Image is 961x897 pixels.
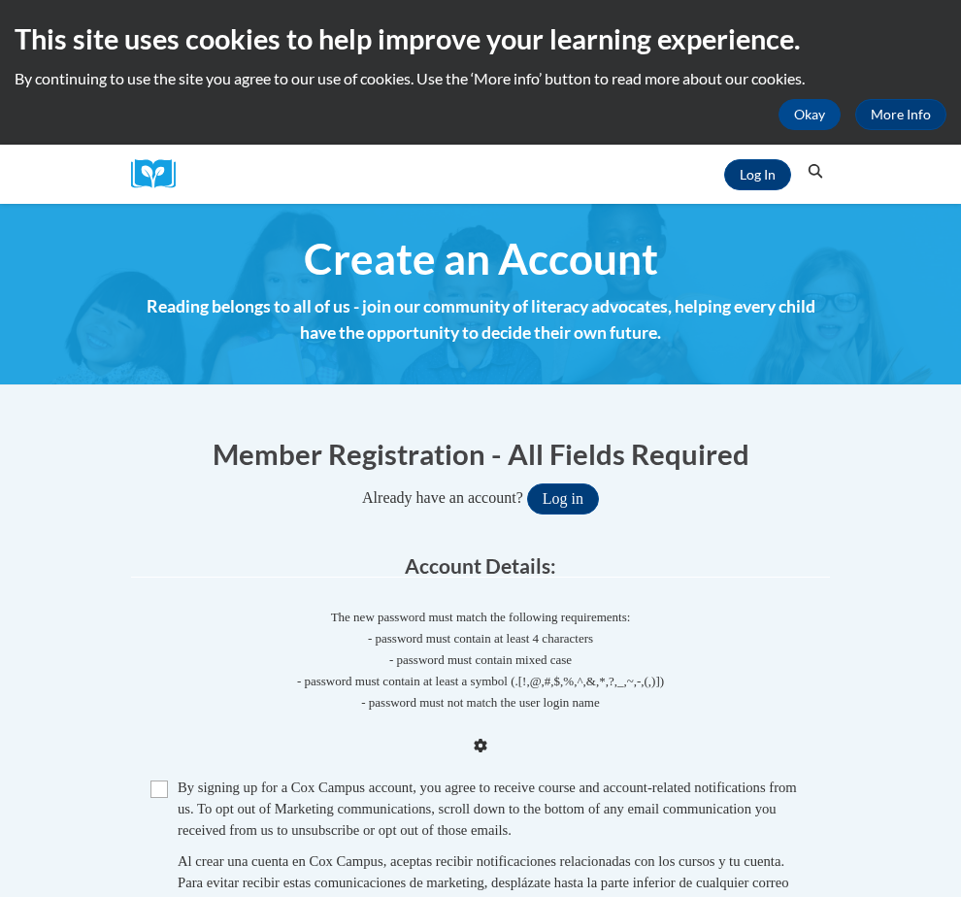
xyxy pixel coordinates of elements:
[724,159,791,190] a: Log In
[131,159,189,189] img: Logo brand
[331,610,631,624] span: The new password must match the following requirements:
[405,553,556,578] span: Account Details:
[131,628,830,714] span: - password must contain at least 4 characters - password must contain mixed case - password must ...
[15,68,946,89] p: By continuing to use the site you agree to our use of cookies. Use the ‘More info’ button to read...
[131,294,830,346] h4: Reading belongs to all of us - join our community of literacy advocates, helping every child have...
[131,159,189,189] a: Cox Campus
[131,434,830,474] h1: Member Registration - All Fields Required
[304,233,658,284] span: Create an Account
[527,483,599,515] button: Log in
[779,99,841,130] button: Okay
[178,780,797,838] span: By signing up for a Cox Campus account, you agree to receive course and account-related notificat...
[15,19,946,58] h2: This site uses cookies to help improve your learning experience.
[362,489,523,506] span: Already have an account?
[801,160,830,183] button: Search
[855,99,946,130] a: More Info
